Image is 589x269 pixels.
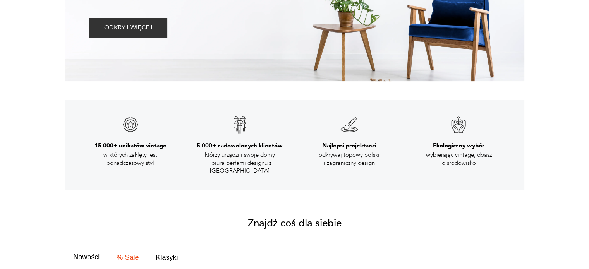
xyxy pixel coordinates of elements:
[89,18,167,38] button: ODKRYJ WIĘCEJ
[197,142,283,149] h3: 5 000+ zadowolonych klientów
[322,142,376,149] h3: Najlepsi projektanci
[307,151,392,167] p: odkrywaj topowy polski i zagraniczny design
[156,254,178,261] span: Klasyki
[197,151,282,175] p: którzy urządzili swoje domy i biura perłami designu z [GEOGRAPHIC_DATA]
[121,115,140,134] img: Znak gwarancji jakości
[88,151,173,167] p: w których zaklęty jest ponadczasowy styl
[416,151,501,167] p: wybierając vintage, dbasz o środowisko
[117,254,139,261] span: % Sale
[94,142,167,149] h3: 15 000+ unikatów vintage
[449,115,468,134] img: Znak gwarancji jakości
[340,115,359,134] img: Znak gwarancji jakości
[248,219,342,228] h2: Znajdź coś dla siebie
[433,142,484,149] h3: Ekologiczny wybór
[230,115,249,134] img: Znak gwarancji jakości
[73,254,100,260] span: Nowości
[89,26,167,31] a: ODKRYJ WIĘCEJ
